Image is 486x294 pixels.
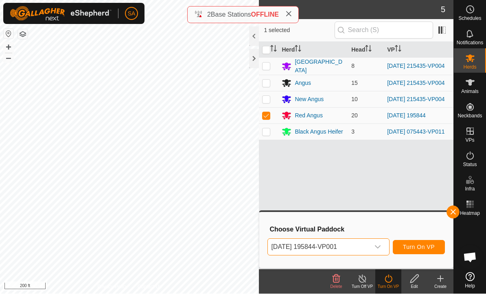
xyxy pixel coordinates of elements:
th: VP [384,42,453,58]
a: [DATE] 195844 [387,112,426,119]
div: Open chat [458,245,482,270]
div: Turn On VP [375,284,401,290]
button: Reset Map [4,29,13,39]
span: Base Stations [211,11,251,18]
div: Black Angus Heifer [295,128,343,136]
th: Herd [278,42,348,58]
a: [DATE] 215435-VP004 [387,80,444,86]
h3: Choose Virtual Paddock [269,226,445,233]
button: – [4,53,13,63]
span: 10 [351,96,358,103]
p-sorticon: Activate to sort [365,47,372,53]
span: Turn On VP [403,244,435,251]
span: Notifications [457,41,483,45]
span: VPs [465,138,474,143]
span: 2025-09-08 195844-VP001 [268,239,369,255]
span: 20 [351,112,358,119]
button: Map Layers [18,30,28,39]
span: Animals [461,89,479,94]
a: Help [454,269,486,292]
a: Contact Us [138,283,162,291]
div: Edit [401,284,427,290]
a: [DATE] 215435-VP004 [387,63,444,69]
img: Gallagher Logo [10,6,112,21]
span: Infra [465,187,475,192]
span: Neckbands [458,114,482,119]
span: SA [128,10,136,18]
span: Status [463,162,477,167]
span: 8 [351,63,355,69]
span: Herds [463,65,476,70]
span: Schedules [458,16,481,21]
p-sorticon: Activate to sort [395,47,401,53]
div: Turn Off VP [349,284,375,290]
span: 3 [351,129,355,135]
h2: Herds [264,5,440,15]
span: Heatmap [460,211,480,216]
p-sorticon: Activate to sort [295,47,301,53]
span: 2 [207,11,211,18]
th: Head [348,42,384,58]
a: [DATE] 215435-VP004 [387,96,444,103]
div: [GEOGRAPHIC_DATA] [295,58,345,75]
p-sorticon: Activate to sort [270,47,277,53]
span: OFFLINE [251,11,279,18]
span: Delete [331,285,342,289]
div: New Angus [295,95,324,104]
a: [DATE] 075443-VP011 [387,129,444,135]
div: Red Angus [295,112,323,120]
input: Search (S) [335,22,433,39]
span: 1 selected [264,26,334,35]
span: 15 [351,80,358,86]
div: Angus [295,79,311,88]
button: + [4,43,13,52]
span: Help [465,284,475,289]
button: Turn On VP [393,240,445,255]
span: 5 [441,4,445,16]
div: dropdown trigger [370,239,386,255]
a: Privacy Policy [97,283,128,291]
div: Create [427,284,453,290]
